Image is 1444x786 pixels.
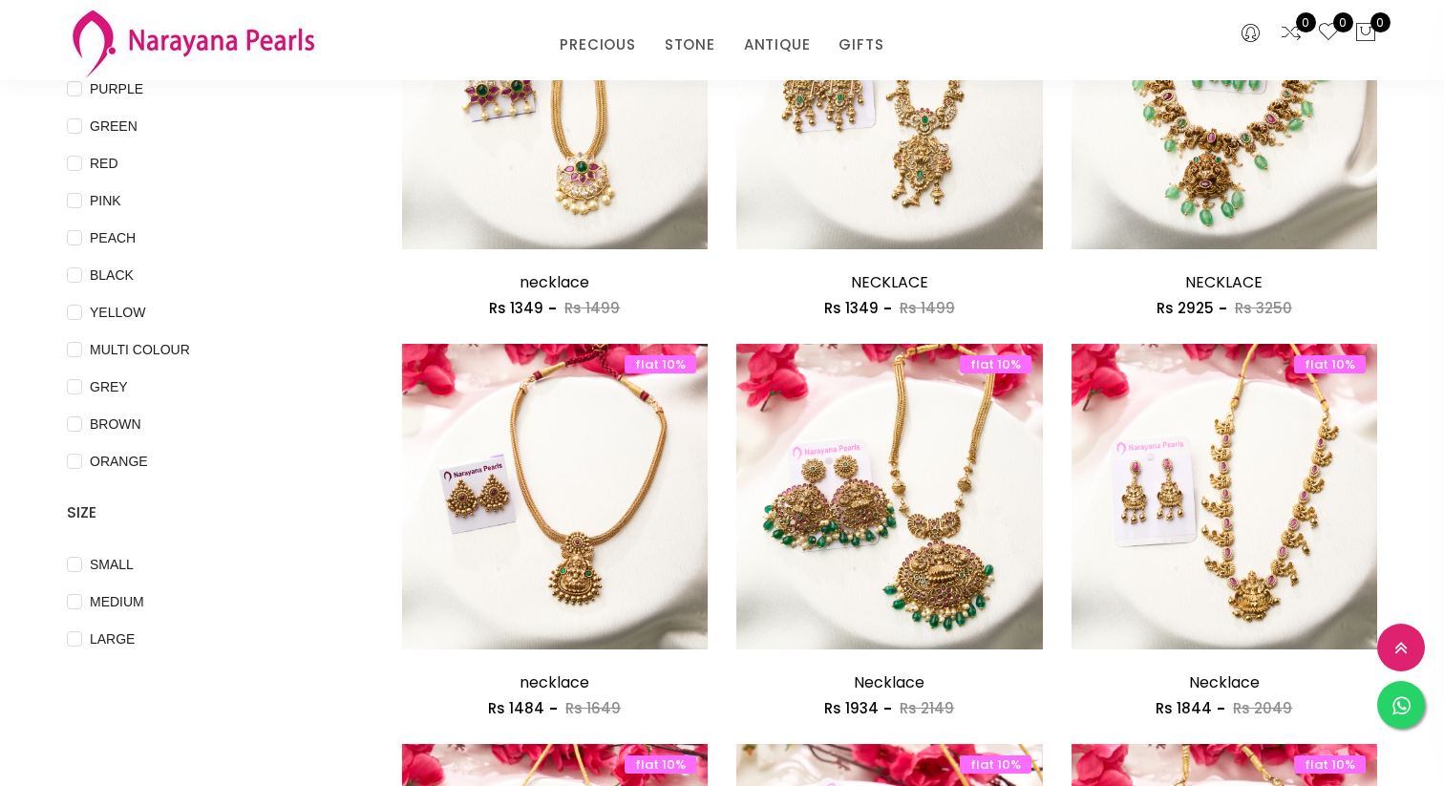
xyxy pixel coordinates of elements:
span: SMALL [82,554,141,575]
a: STONE [665,31,715,59]
span: MEDIUM [82,591,152,612]
span: PURPLE [82,78,151,99]
a: PRECIOUS [560,31,635,59]
span: 0 [1370,12,1391,32]
span: YELLOW [82,302,153,323]
span: Rs 3250 [1235,298,1292,318]
span: Rs 2049 [1233,698,1292,718]
a: ANTIQUE [744,31,811,59]
a: necklace [520,671,589,693]
span: Rs 2149 [900,698,954,718]
span: GREEN [82,116,145,137]
span: Rs 1844 [1156,698,1212,718]
span: 0 [1296,12,1316,32]
a: Necklace [854,671,924,693]
a: 0 [1317,21,1340,46]
span: PEACH [82,227,143,248]
span: RED [82,153,126,174]
span: PINK [82,190,129,211]
span: 0 [1333,12,1353,32]
span: flat 10% [625,355,696,373]
a: necklace [520,271,589,293]
span: Rs 1349 [489,298,543,318]
span: Rs 1499 [900,298,955,318]
span: flat 10% [625,755,696,774]
span: Rs 1934 [824,698,879,718]
span: Rs 2925 [1157,298,1214,318]
a: GIFTS [839,31,883,59]
span: GREY [82,376,136,397]
span: Rs 1349 [824,298,879,318]
span: LARGE [82,628,142,649]
span: Rs 1649 [565,698,621,718]
a: NECKLACE [851,271,928,293]
span: flat 10% [960,355,1031,373]
span: flat 10% [1294,755,1366,774]
span: BLACK [82,265,141,286]
span: BROWN [82,414,149,435]
span: MULTI COLOUR [82,339,198,360]
a: Necklace [1189,671,1260,693]
span: flat 10% [960,755,1031,774]
button: 0 [1354,21,1377,46]
h4: SIZE [67,501,345,524]
a: NECKLACE [1185,271,1263,293]
span: Rs 1484 [488,698,544,718]
span: Rs 1499 [564,298,620,318]
span: ORANGE [82,451,156,472]
a: 0 [1280,21,1303,46]
span: flat 10% [1294,355,1366,373]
